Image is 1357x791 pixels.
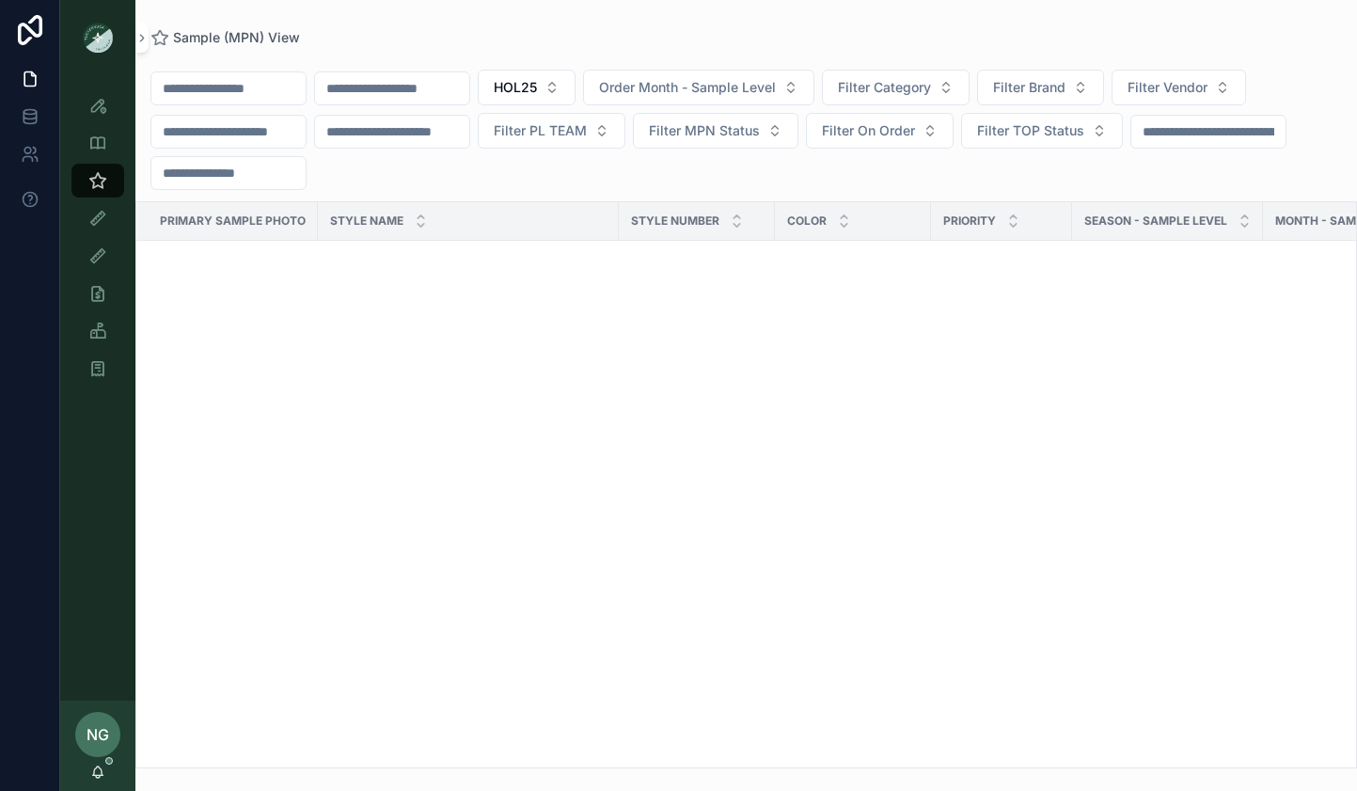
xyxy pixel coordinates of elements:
[160,214,306,229] span: PRIMARY SAMPLE PHOTO
[494,121,587,140] span: Filter PL TEAM
[478,113,625,149] button: Select Button
[150,28,300,47] a: Sample (MPN) View
[631,214,719,229] span: Style Number
[494,78,537,97] span: HOL25
[173,28,300,47] span: Sample (MPN) View
[1084,214,1227,229] span: Season - Sample Level
[977,121,1084,140] span: Filter TOP Status
[1112,70,1246,105] button: Select Button
[822,70,970,105] button: Select Button
[633,113,798,149] button: Select Button
[822,121,915,140] span: Filter On Order
[83,23,113,53] img: App logo
[87,723,109,746] span: NG
[961,113,1123,149] button: Select Button
[60,75,135,410] div: scrollable content
[993,78,1065,97] span: Filter Brand
[806,113,954,149] button: Select Button
[977,70,1104,105] button: Select Button
[787,214,827,229] span: Color
[943,214,996,229] span: PRIORITY
[649,121,760,140] span: Filter MPN Status
[599,78,776,97] span: Order Month - Sample Level
[330,214,403,229] span: Style Name
[478,70,576,105] button: Select Button
[1128,78,1207,97] span: Filter Vendor
[838,78,931,97] span: Filter Category
[583,70,814,105] button: Select Button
